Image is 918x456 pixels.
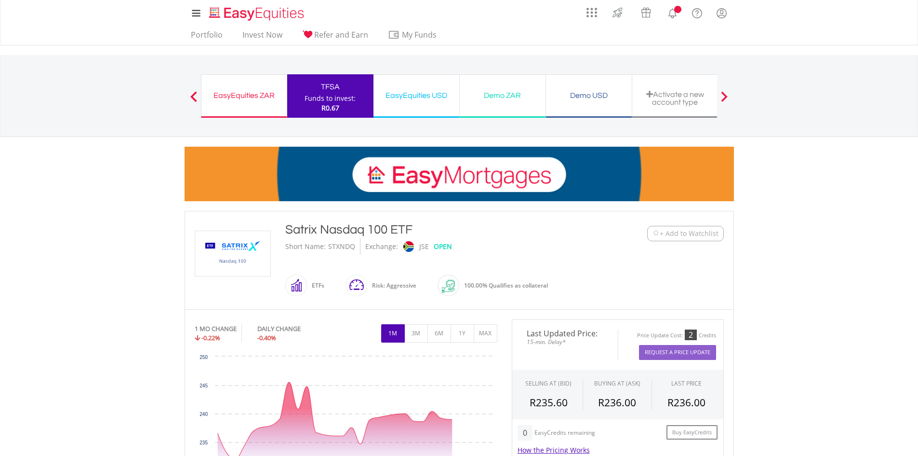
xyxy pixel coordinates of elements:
[403,241,413,252] img: jse.png
[610,5,625,20] img: thrive-v2.svg
[464,281,548,290] span: 100.00% Qualifies as collateral
[638,5,654,20] img: vouchers-v2.svg
[381,324,405,343] button: 1M
[257,333,276,342] span: -0.40%
[530,396,568,409] span: R235.60
[419,238,429,255] div: JSE
[685,2,709,22] a: FAQ's and Support
[200,440,208,445] text: 235
[321,103,339,112] span: R0.67
[519,330,611,337] span: Last Updated Price:
[652,230,660,237] img: Watchlist
[442,280,455,293] img: collateral-qualifying-green.svg
[328,238,355,255] div: STXNDQ
[200,355,208,360] text: 250
[434,238,452,255] div: OPEN
[427,324,451,343] button: 6M
[666,425,718,440] a: Buy EasyCredits
[207,6,308,22] img: EasyEquities_Logo.png
[594,379,640,387] span: BUYING AT (ASK)
[298,30,372,45] a: Refer and Earn
[305,94,356,103] div: Funds to invest:
[660,229,718,238] span: + Add to Watchlist
[586,7,597,18] img: grid-menu-icon.svg
[474,324,497,343] button: MAX
[632,2,660,20] a: Vouchers
[451,324,474,343] button: 1Y
[239,30,286,45] a: Invest Now
[580,2,603,18] a: AppsGrid
[200,412,208,417] text: 240
[404,324,428,343] button: 3M
[466,89,540,102] div: Demo ZAR
[314,29,368,40] span: Refer and Earn
[367,274,416,297] div: Risk: Aggressive
[639,345,716,360] button: Request A Price Update
[388,28,451,41] span: My Funds
[285,238,326,255] div: Short Name:
[293,80,368,94] div: TFSA
[207,89,281,102] div: EasyEquities ZAR
[185,147,734,201] img: EasyMortage Promotion Banner
[518,445,590,455] a: How the Pricing Works
[195,324,237,333] div: 1 MO CHANGE
[598,396,636,409] span: R236.00
[671,379,702,387] div: LAST PRICE
[647,226,724,241] button: Watchlist + Add to Watchlist
[519,337,611,346] span: 15-min. Delay*
[637,332,683,339] div: Price Update Cost:
[365,238,398,255] div: Exchange:
[205,2,308,22] a: Home page
[685,330,697,340] div: 2
[257,324,333,333] div: DAILY CHANGE
[667,396,705,409] span: R236.00
[187,30,226,45] a: Portfolio
[197,231,269,276] img: TFSA.STXNDQ.png
[285,221,588,238] div: Satrix Nasdaq 100 ETF
[534,429,595,438] div: EasyCredits remaining
[660,2,685,22] a: Notifications
[709,2,734,24] a: My Profile
[525,379,572,387] div: SELLING AT (BID)
[307,274,324,297] div: ETFs
[699,332,716,339] div: Credits
[518,425,532,441] div: 0
[552,89,626,102] div: Demo USD
[638,90,712,106] div: Activate a new account type
[379,89,453,102] div: EasyEquities USD
[201,333,220,342] span: -0.22%
[200,383,208,388] text: 245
